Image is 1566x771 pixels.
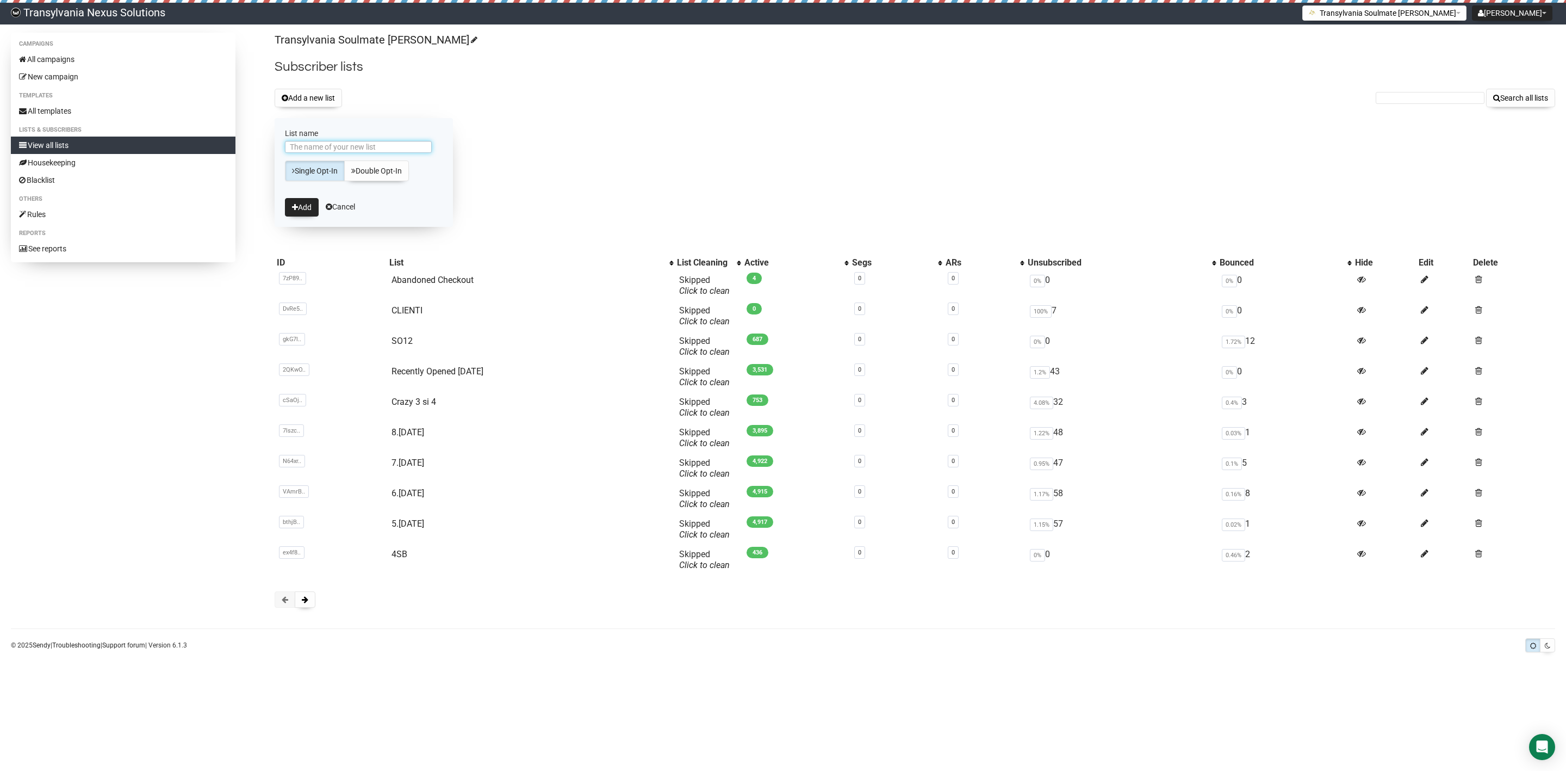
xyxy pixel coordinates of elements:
a: Click to clean [679,438,730,448]
div: Segs [852,257,933,268]
a: All templates [11,102,235,120]
span: cSaOj.. [279,394,306,406]
a: 0 [952,458,955,465]
a: 0 [858,275,861,282]
span: gkG7l.. [279,333,305,346]
a: 6.[DATE] [391,488,424,498]
a: Click to clean [679,286,730,296]
a: 0 [858,458,861,465]
img: 1.png [1308,8,1317,17]
span: 7lszc.. [279,424,304,437]
span: 687 [747,334,768,345]
a: Recently Opened [DATE] [391,366,483,377]
li: Templates [11,89,235,102]
span: 0% [1222,275,1237,287]
a: 0 [952,519,955,526]
th: List: No sort applied, activate to apply an ascending sort [387,255,675,270]
a: Transylvania Soulmate [PERSON_NAME] [275,33,476,46]
a: 0 [858,488,861,495]
span: DvRe5.. [279,303,307,315]
div: List [389,257,664,268]
td: 57 [1026,514,1217,545]
span: 4,917 [747,516,773,528]
span: 3,895 [747,425,773,436]
span: 0% [1222,305,1237,318]
a: Click to clean [679,377,730,387]
a: Single Opt-In [285,161,345,181]
a: Crazy 3 si 4 [391,397,436,407]
a: 0 [858,427,861,434]
div: ARs [946,257,1015,268]
div: Active [744,257,839,268]
th: Unsubscribed: No sort applied, activate to apply an ascending sort [1026,255,1217,270]
span: bthjB.. [279,516,304,528]
li: Others [11,193,235,206]
div: Delete [1473,257,1553,268]
span: 4.08% [1030,397,1053,409]
span: ex4f8.. [279,546,304,559]
a: 0 [858,549,861,556]
button: [PERSON_NAME] [1472,5,1552,21]
a: 0 [858,366,861,373]
span: 1.72% [1222,336,1245,348]
th: List Cleaning: No sort applied, activate to apply an ascending sort [675,255,742,270]
p: © 2025 | | | Version 6.1.3 [11,639,187,651]
td: 7 [1026,301,1217,331]
a: Click to clean [679,499,730,509]
td: 0 [1026,545,1217,575]
a: SO12 [391,336,413,346]
span: 1.2% [1030,366,1050,379]
a: See reports [11,240,235,257]
span: 3,531 [747,364,773,375]
td: 0 [1026,270,1217,301]
button: Add a new list [275,89,342,107]
td: 47 [1026,453,1217,484]
button: Search all lists [1486,89,1555,107]
span: 0% [1030,275,1045,287]
span: 0.02% [1222,519,1245,531]
th: Delete: No sort applied, sorting is disabled [1471,255,1555,270]
a: Double Opt-In [344,161,409,181]
a: Troubleshooting [52,642,101,649]
input: The name of your new list [285,141,432,153]
span: 0% [1030,336,1045,348]
a: Click to clean [679,316,730,326]
a: Sendy [33,642,51,649]
th: Edit: No sort applied, sorting is disabled [1416,255,1471,270]
div: List Cleaning [677,257,731,268]
td: 12 [1217,331,1353,362]
div: Open Intercom Messenger [1529,734,1555,760]
a: 5.[DATE] [391,519,424,529]
a: 0 [952,336,955,343]
a: 0 [952,427,955,434]
span: 4,915 [747,486,773,497]
a: 0 [952,488,955,495]
span: 0.03% [1222,427,1245,440]
span: 0% [1222,366,1237,379]
span: Skipped [679,275,730,296]
td: 2 [1217,545,1353,575]
span: 7zP89.. [279,272,306,285]
button: Transylvania Soulmate [PERSON_NAME] [1302,5,1466,21]
span: 1.22% [1030,427,1053,440]
a: 0 [952,397,955,404]
th: Active: No sort applied, activate to apply an ascending sort [742,255,850,270]
div: Edit [1419,257,1469,268]
td: 0 [1217,301,1353,331]
a: 0 [952,305,955,312]
span: Skipped [679,458,730,479]
a: 0 [952,366,955,373]
label: List name [285,128,443,138]
th: ID: No sort applied, sorting is disabled [275,255,387,270]
td: 48 [1026,423,1217,453]
td: 1 [1217,423,1353,453]
a: Support forum [102,642,145,649]
span: 436 [747,547,768,558]
td: 1 [1217,514,1353,545]
span: VAmrB.. [279,485,309,498]
div: ID [277,257,384,268]
span: 0.46% [1222,549,1245,562]
span: Skipped [679,397,730,418]
span: 1.17% [1030,488,1053,501]
span: Skipped [679,488,730,509]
